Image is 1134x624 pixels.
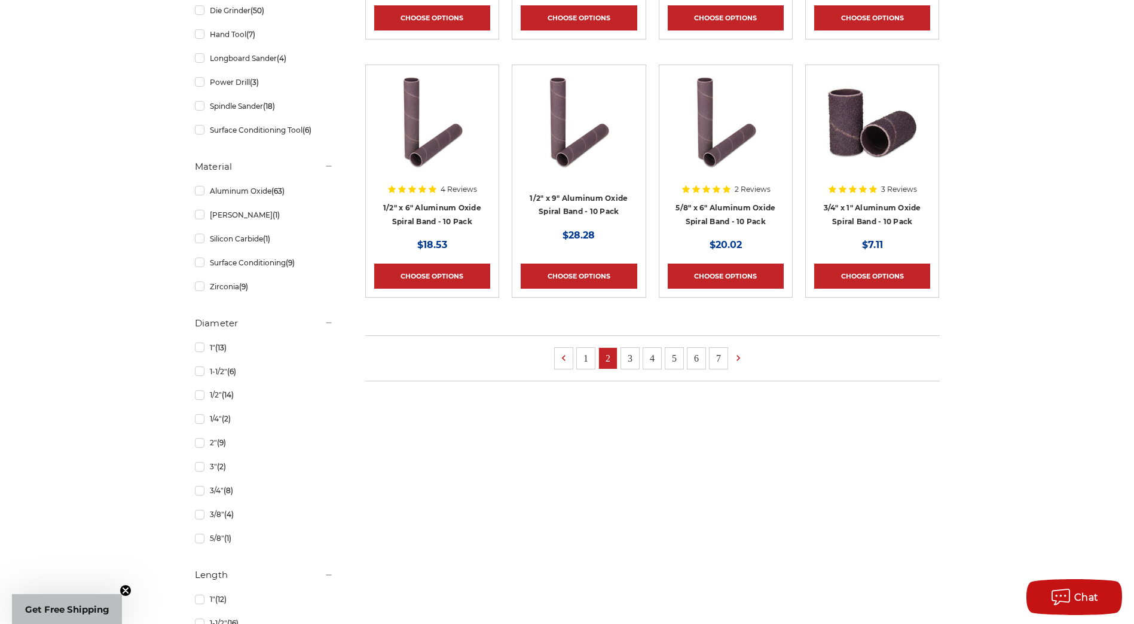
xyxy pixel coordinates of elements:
[215,595,227,604] span: (12)
[195,72,334,93] a: Power Drill
[862,239,883,250] span: $7.11
[195,504,334,525] a: 3/8"
[195,24,334,45] a: Hand Tool
[374,264,490,289] a: Choose Options
[195,568,334,582] h5: Length
[302,126,311,134] span: (6)
[563,230,595,241] span: $28.28
[217,438,226,447] span: (9)
[277,54,286,63] span: (4)
[25,604,109,615] span: Get Free Shipping
[224,510,234,519] span: (4)
[263,102,275,111] span: (18)
[227,367,236,376] span: (6)
[195,96,334,117] a: Spindle Sander
[577,348,595,369] a: 1
[239,282,248,291] span: (9)
[195,228,334,249] a: Silicon Carbide
[530,194,628,216] a: 1/2" x 9" Aluminum Oxide Spiral Band - 10 Pack
[374,74,490,189] a: 1/2" x 6" Spiral Bands Aluminum Oxide
[710,348,728,369] a: 7
[195,361,334,382] a: 1-1/2"
[195,120,334,140] a: Surface Conditioning Tool
[1026,579,1122,615] button: Chat
[195,181,334,201] a: Aluminum Oxide
[599,348,617,369] a: 2
[621,348,639,369] a: 3
[250,6,264,15] span: (50)
[383,203,481,226] a: 1/2" x 6" Aluminum Oxide Spiral Band - 10 Pack
[222,390,234,399] span: (14)
[195,252,334,273] a: Surface Conditioning
[195,408,334,429] a: 1/4"
[814,74,930,189] a: 3/4" x 1" Spiral Bands AOX
[675,203,775,226] a: 5/8" x 6" Aluminum Oxide Spiral Band - 10 Pack
[195,480,334,501] a: 3/4"
[521,264,637,289] a: Choose Options
[246,30,255,39] span: (7)
[224,534,231,543] span: (1)
[710,239,742,250] span: $20.02
[521,74,637,189] a: 1/2" x 9" Spiral Bands Aluminum Oxide
[643,348,661,369] a: 4
[195,276,334,297] a: Zirconia
[195,528,334,549] a: 5/8"
[687,348,705,369] a: 6
[668,5,784,30] a: Choose Options
[195,204,334,225] a: [PERSON_NAME]
[824,203,921,226] a: 3/4" x 1" Aluminum Oxide Spiral Band - 10 Pack
[224,486,233,495] span: (8)
[195,432,334,453] a: 2"
[1074,592,1099,603] span: Chat
[120,585,132,597] button: Close teaser
[814,264,930,289] a: Choose Options
[417,239,447,250] span: $18.53
[668,264,784,289] a: Choose Options
[286,258,295,267] span: (9)
[195,316,334,331] h5: Diameter
[195,48,334,69] a: Longboard Sander
[531,74,626,169] img: 1/2" x 9" Spiral Bands Aluminum Oxide
[195,337,334,358] a: 1"
[668,74,784,189] a: 5/8" x 6" Spiral Bands Aluminum Oxide
[384,74,480,169] img: 1/2" x 6" Spiral Bands Aluminum Oxide
[824,74,920,169] img: 3/4" x 1" Spiral Bands AOX
[195,384,334,405] a: 1/2"
[735,186,771,193] span: 2 Reviews
[215,343,227,352] span: (13)
[881,186,917,193] span: 3 Reviews
[665,348,683,369] a: 5
[441,186,477,193] span: 4 Reviews
[222,414,231,423] span: (2)
[12,594,122,624] div: Get Free ShippingClose teaser
[195,160,334,174] h5: Material
[195,456,334,477] a: 3"
[250,78,259,87] span: (3)
[678,74,774,169] img: 5/8" x 6" Spiral Bands Aluminum Oxide
[273,210,280,219] span: (1)
[271,186,285,195] span: (63)
[195,589,334,610] a: 1"
[521,5,637,30] a: Choose Options
[263,234,270,243] span: (1)
[374,5,490,30] a: Choose Options
[814,5,930,30] a: Choose Options
[217,462,226,471] span: (2)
